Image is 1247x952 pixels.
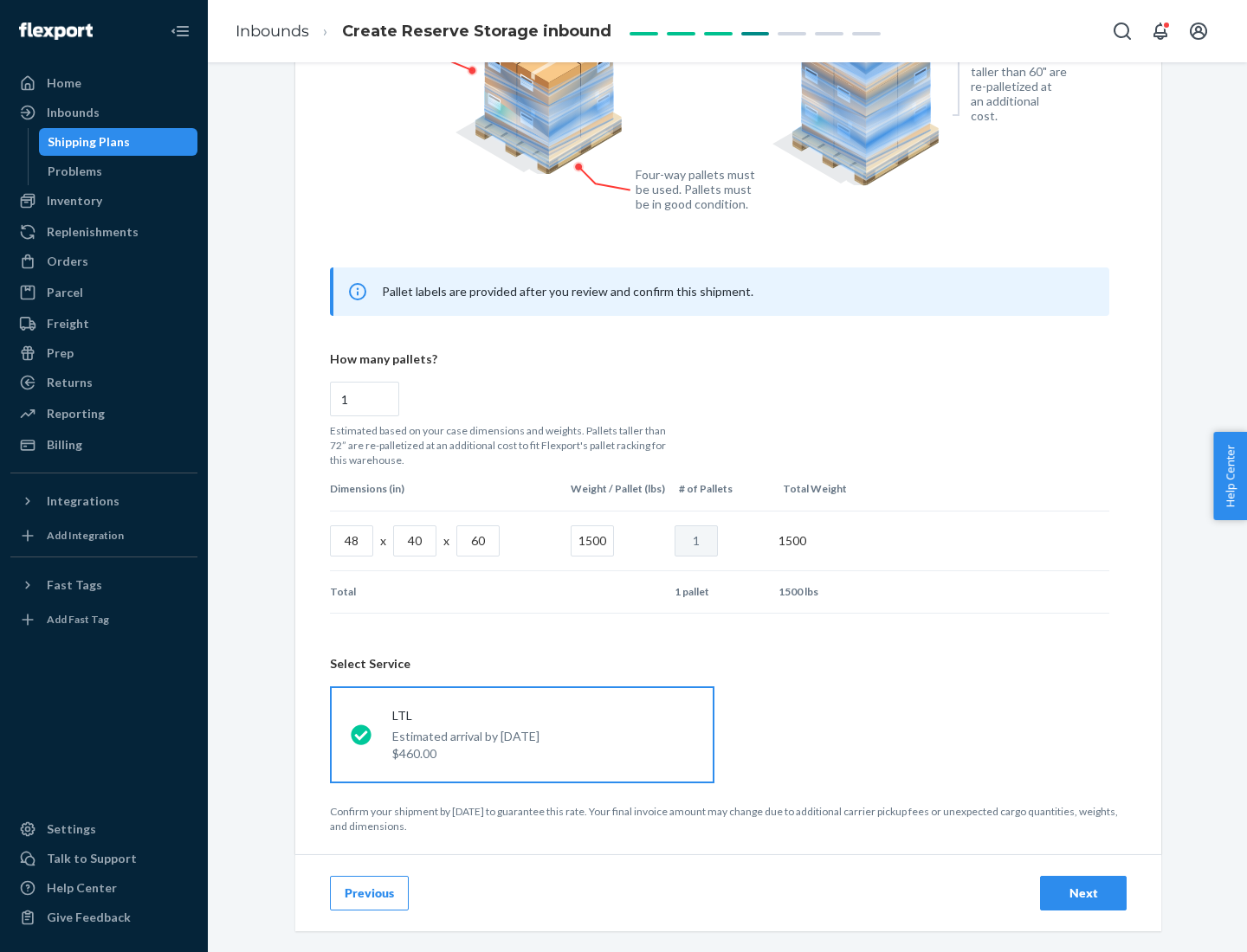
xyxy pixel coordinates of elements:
div: Integrations [47,492,120,510]
div: Shipping Plans [48,133,130,151]
div: Returns [47,374,93,391]
p: Estimated based on your case dimensions and weights. Pallets taller than 72” are re-palletized at... [330,423,676,467]
th: Weight / Pallet (lbs) [564,467,672,510]
figcaption: Four-way pallets must be used. Pallets must be in good condition. [636,167,756,211]
div: Fast Tags [47,576,102,594]
ol: breadcrumbs [222,6,625,57]
span: Create Reserve Storage inbound [342,22,611,41]
div: Inbounds [47,104,100,121]
div: Help Center [47,879,117,897]
a: Home [10,69,197,97]
p: x [380,532,386,550]
span: 1500 [779,533,806,548]
button: Open notifications [1143,14,1178,48]
td: 1 pallet [668,571,772,613]
span: Pallet labels are provided after you review and confirm this shipment. [382,284,753,299]
td: 1500 lbs [772,571,875,613]
div: Replenishments [47,223,139,241]
a: Add Integration [10,522,197,550]
div: Talk to Support [47,850,137,867]
p: Estimated arrival by [DATE] [392,728,540,745]
a: Add Fast Tag [10,606,197,634]
button: Give Feedback [10,904,197,931]
a: Prep [10,339,197,367]
header: Select Service [330,655,1127,672]
th: # of Pallets [672,467,776,510]
div: Give Feedback [47,909,131,926]
div: Parcel [47,284,83,301]
a: Orders [10,248,197,275]
button: Next [1040,876,1127,910]
td: Total [330,571,564,613]
th: Total Weight [776,467,880,510]
a: Help Center [10,874,197,902]
button: Fast Tags [10,571,197,599]
div: Add Fast Tag [47,612,109,627]
div: Next [1055,884,1112,902]
div: Add Integration [47,528,124,543]
a: Settings [10,815,197,843]
a: Reporting [10,400,197,428]
a: Problems [39,158,198,185]
a: Parcel [10,279,197,306]
div: Problems [48,163,102,180]
div: Settings [47,820,96,838]
p: LTL [392,707,540,724]
p: How many pallets? [330,351,1109,368]
button: Integrations [10,487,197,515]
div: Orders [47,253,88,270]
img: Flexport logo [19,23,93,40]
button: Open Search Box [1105,14,1140,48]
p: Confirm your shipment by [DATE] to guarantee this rate. Your final invoice amount may change due ... [330,804,1127,833]
button: Previous [330,876,409,910]
a: Shipping Plans [39,128,198,156]
a: Inbounds [236,22,309,41]
a: Freight [10,310,197,338]
button: Close Navigation [163,14,197,48]
div: Home [47,74,81,92]
div: Freight [47,315,89,332]
a: Talk to Support [10,845,197,872]
div: Inventory [47,192,102,209]
a: Inventory [10,187,197,215]
button: Open account menu [1181,14,1216,48]
p: $460.00 [392,745,540,762]
p: x [443,532,449,550]
a: Inbounds [10,99,197,126]
button: Help Center [1213,432,1247,520]
a: Billing [10,431,197,459]
div: Prep [47,344,74,362]
th: Dimensions (in) [330,467,564,510]
a: Returns [10,369,197,396]
div: Reporting [47,405,105,422]
div: Billing [47,436,82,453]
a: Replenishments [10,218,197,246]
